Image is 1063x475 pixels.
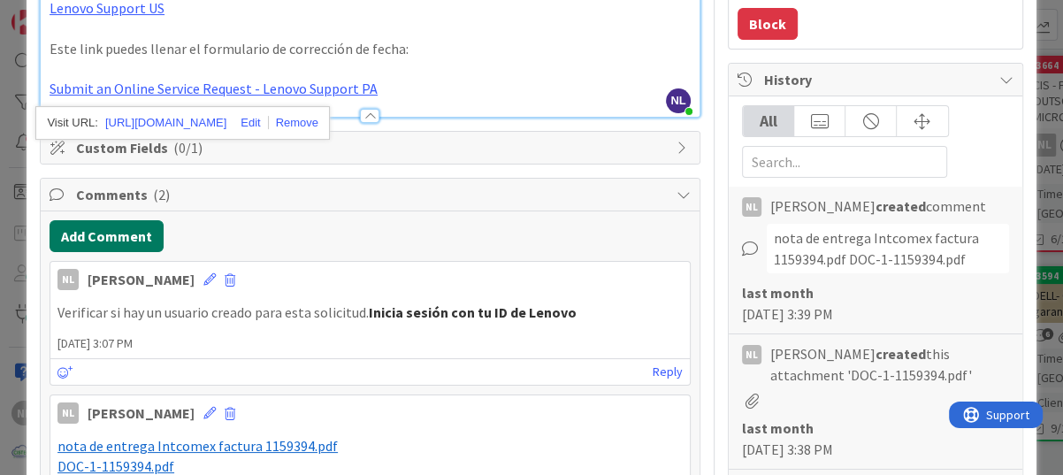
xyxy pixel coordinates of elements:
[50,80,378,97] a: Submit an Online Service Request - Lenovo Support PA
[57,303,683,323] p: Verificar si hay un usuario creado para esta solicitud.
[767,224,1009,273] div: nota de entrega Intcomex factura 1159394.pdf﻿ ﻿DOC-1-1159394.pdf
[50,220,164,252] button: Add Comment
[37,3,80,24] span: Support
[105,111,226,134] a: [URL][DOMAIN_NAME]
[770,195,986,217] span: [PERSON_NAME] comment
[876,345,926,363] b: created
[742,197,761,217] div: NL
[742,284,814,302] b: last month
[173,139,203,157] span: ( 0/1 )
[57,269,79,290] div: NL
[764,69,990,90] span: History
[153,186,170,203] span: ( 2 )
[57,402,79,424] div: NL
[742,146,947,178] input: Search...
[742,345,761,364] div: NL
[57,457,174,475] span: DOC-1-1159394.pdf
[76,184,668,205] span: Comments
[742,282,1009,325] div: [DATE] 3:39 PM
[369,303,577,321] strong: Inicia sesión con tu ID de Lenovo
[57,437,338,455] span: nota de entrega Intcomex factura 1159394.pdf
[50,39,691,59] p: Este link puedes llenar el formulario de corrección de fecha:
[666,88,691,113] span: NL
[876,197,926,215] b: created
[738,8,798,40] button: Block
[743,106,794,136] div: All
[770,343,1009,386] span: [PERSON_NAME] this attachment 'DOC-1-1159394.pdf'
[76,137,668,158] span: Custom Fields
[50,334,690,353] span: [DATE] 3:07 PM
[742,419,814,437] b: last month
[653,361,683,383] a: Reply
[742,418,1009,460] div: [DATE] 3:38 PM
[88,269,195,290] div: [PERSON_NAME]
[88,402,195,424] div: [PERSON_NAME]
